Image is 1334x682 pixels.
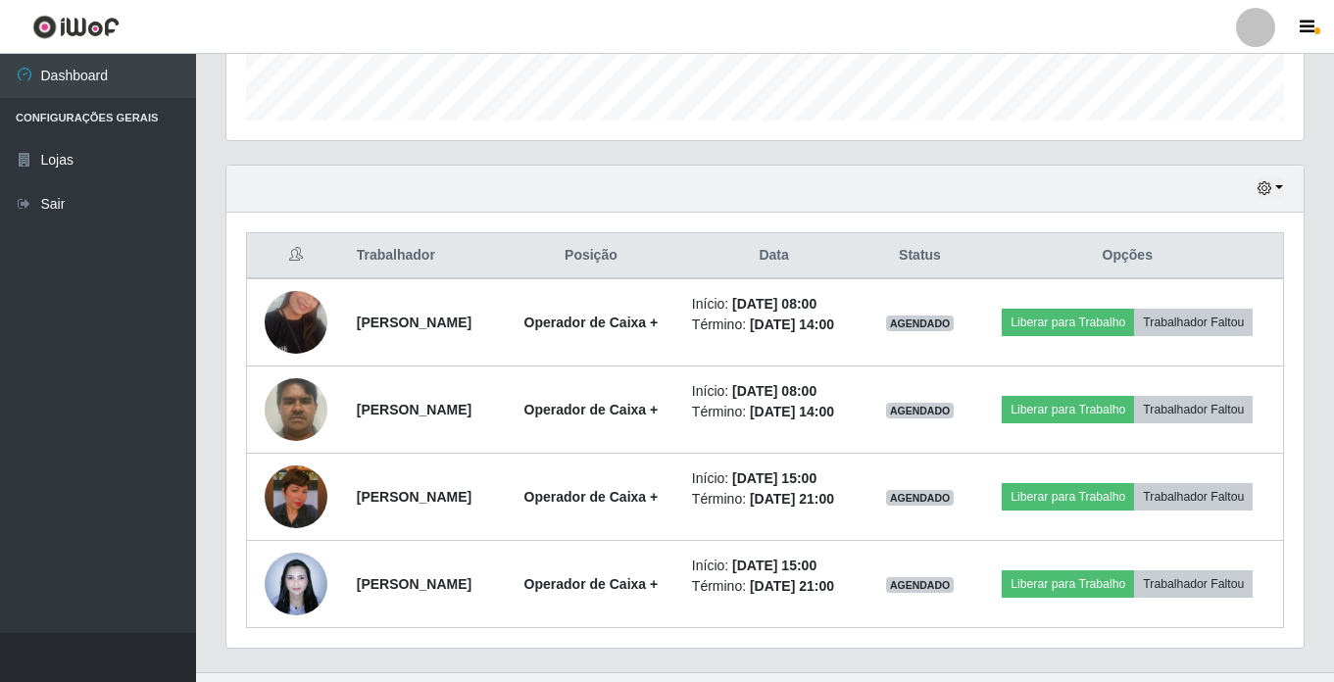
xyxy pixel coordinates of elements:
[1002,309,1134,336] button: Liberar para Trabalho
[524,576,659,592] strong: Operador de Caixa +
[1002,396,1134,423] button: Liberar para Trabalho
[750,404,834,419] time: [DATE] 14:00
[357,402,471,417] strong: [PERSON_NAME]
[692,576,857,597] li: Término:
[692,294,857,315] li: Início:
[732,383,816,399] time: [DATE] 08:00
[692,402,857,422] li: Término:
[1134,309,1253,336] button: Trabalhador Faltou
[357,489,471,505] strong: [PERSON_NAME]
[886,490,955,506] span: AGENDADO
[265,542,327,625] img: 1742846870859.jpeg
[357,576,471,592] strong: [PERSON_NAME]
[732,470,816,486] time: [DATE] 15:00
[1134,396,1253,423] button: Trabalhador Faltou
[692,489,857,510] li: Término:
[524,489,659,505] strong: Operador de Caixa +
[750,578,834,594] time: [DATE] 21:00
[867,233,971,279] th: Status
[972,233,1284,279] th: Opções
[265,367,327,451] img: 1752587880902.jpeg
[692,315,857,335] li: Término:
[524,402,659,417] strong: Operador de Caixa +
[265,267,327,378] img: 1730602646133.jpeg
[345,233,502,279] th: Trabalhador
[692,381,857,402] li: Início:
[692,556,857,576] li: Início:
[32,15,120,39] img: CoreUI Logo
[732,558,816,573] time: [DATE] 15:00
[692,468,857,489] li: Início:
[732,296,816,312] time: [DATE] 08:00
[886,577,955,593] span: AGENDADO
[1002,483,1134,511] button: Liberar para Trabalho
[680,233,868,279] th: Data
[886,403,955,418] span: AGENDADO
[886,316,955,331] span: AGENDADO
[357,315,471,330] strong: [PERSON_NAME]
[1002,570,1134,598] button: Liberar para Trabalho
[265,441,327,553] img: 1757960010671.jpeg
[524,315,659,330] strong: Operador de Caixa +
[750,491,834,507] time: [DATE] 21:00
[1134,570,1253,598] button: Trabalhador Faltou
[750,317,834,332] time: [DATE] 14:00
[1134,483,1253,511] button: Trabalhador Faltou
[502,233,680,279] th: Posição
